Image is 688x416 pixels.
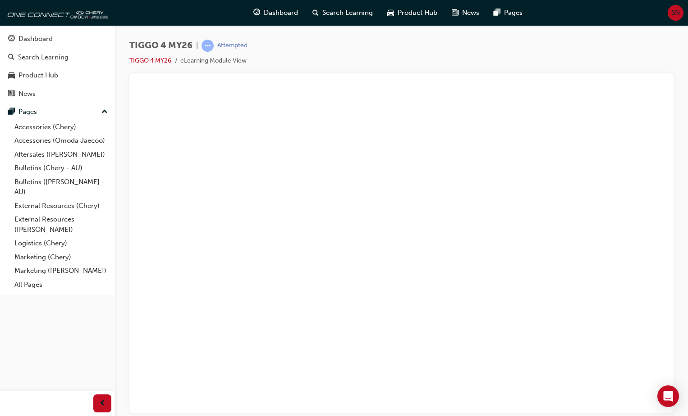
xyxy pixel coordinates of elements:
span: learningRecordVerb_ATTEMPT-icon [202,40,214,52]
button: DashboardSearch LearningProduct HubNews [4,29,111,104]
button: Pages [4,104,111,120]
a: Bulletins (Chery - AU) [11,161,111,175]
a: guage-iconDashboard [246,4,305,22]
span: guage-icon [8,35,15,43]
a: Bulletins ([PERSON_NAME] - AU) [11,175,111,199]
a: External Resources ([PERSON_NAME]) [11,213,111,236]
span: up-icon [101,106,108,118]
div: Product Hub [18,70,58,81]
a: pages-iconPages [486,4,530,22]
a: news-iconNews [445,4,486,22]
div: Attempted [217,41,248,50]
a: Marketing (Chery) [11,250,111,264]
div: Open Intercom Messenger [657,385,679,407]
span: SN [671,8,680,18]
a: car-iconProduct Hub [380,4,445,22]
span: search-icon [8,54,14,62]
span: pages-icon [8,108,15,116]
span: news-icon [8,90,15,98]
span: Pages [504,8,523,18]
a: Aftersales ([PERSON_NAME]) [11,148,111,162]
a: All Pages [11,278,111,292]
div: Pages [18,107,37,117]
img: oneconnect [5,4,108,22]
span: car-icon [8,72,15,80]
a: Accessories (Omoda Jaecoo) [11,134,111,148]
a: Accessories (Chery) [11,120,111,134]
a: News [4,86,111,102]
div: Search Learning [18,52,69,63]
span: TIGGO 4 MY26 [129,41,193,51]
button: SN [668,5,683,21]
span: car-icon [387,7,394,18]
a: Logistics (Chery) [11,236,111,250]
a: TIGGO 4 MY26 [129,57,171,64]
span: news-icon [452,7,459,18]
span: News [462,8,479,18]
span: guage-icon [253,7,260,18]
span: | [196,41,198,51]
span: Dashboard [264,8,298,18]
a: Marketing ([PERSON_NAME]) [11,264,111,278]
li: eLearning Module View [180,56,247,66]
span: prev-icon [99,398,106,409]
div: News [18,89,36,99]
span: pages-icon [494,7,500,18]
span: Search Learning [322,8,373,18]
span: Product Hub [398,8,437,18]
a: Product Hub [4,67,111,84]
div: Dashboard [18,34,53,44]
a: Dashboard [4,31,111,47]
a: Search Learning [4,49,111,66]
a: search-iconSearch Learning [305,4,380,22]
span: search-icon [312,7,319,18]
a: External Resources (Chery) [11,199,111,213]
